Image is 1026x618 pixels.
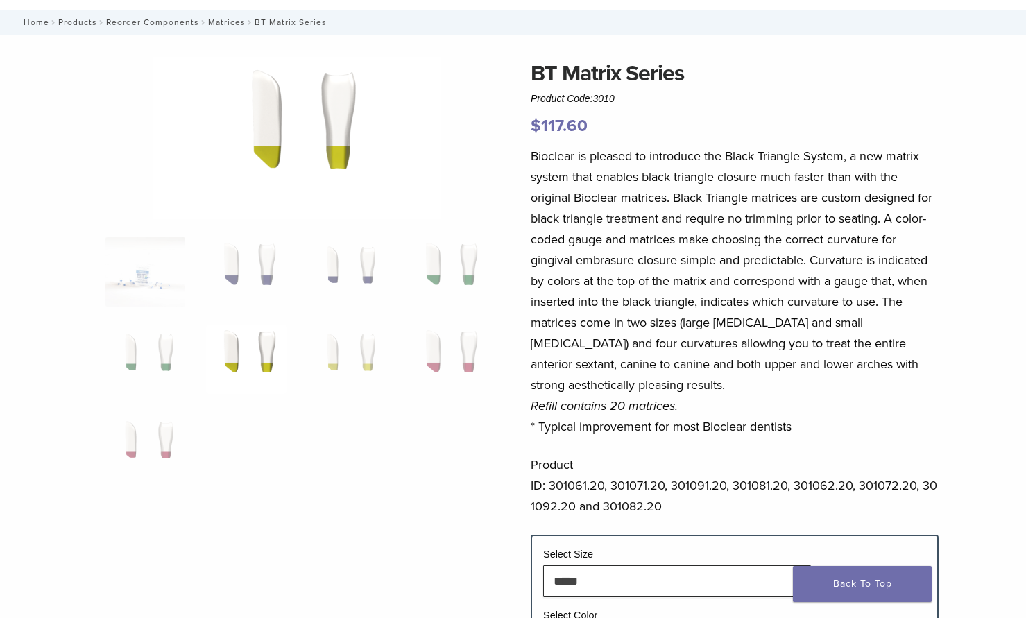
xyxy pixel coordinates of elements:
[531,93,615,104] span: Product Code:
[49,19,58,26] span: /
[593,93,615,104] span: 3010
[208,17,246,27] a: Matrices
[531,116,588,136] bdi: 117.60
[14,10,1013,35] nav: BT Matrix Series
[307,325,387,394] img: BT Matrix Series - Image 7
[307,237,387,307] img: BT Matrix Series - Image 3
[153,57,441,219] img: BT Matrix Series - Image 6
[106,17,199,27] a: Reorder Components
[531,146,939,437] p: Bioclear is pleased to introduce the Black Triangle System, a new matrix system that enables blac...
[105,412,185,481] img: BT Matrix Series - Image 9
[246,19,255,26] span: /
[206,325,286,394] img: BT Matrix Series - Image 6
[105,237,185,307] img: Anterior-Black-Triangle-Series-Matrices-324x324.jpg
[97,19,106,26] span: /
[531,454,939,517] p: Product ID: 301061.20, 301071.20, 301091.20, 301081.20, 301062.20, 301072.20, 301092.20 and 30108...
[793,566,932,602] a: Back To Top
[543,549,593,560] label: Select Size
[408,237,488,307] img: BT Matrix Series - Image 4
[105,325,185,394] img: BT Matrix Series - Image 5
[531,398,678,413] em: Refill contains 20 matrices.
[199,19,208,26] span: /
[408,325,488,394] img: BT Matrix Series - Image 8
[19,17,49,27] a: Home
[58,17,97,27] a: Products
[206,237,286,307] img: BT Matrix Series - Image 2
[531,57,939,90] h1: BT Matrix Series
[531,116,541,136] span: $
